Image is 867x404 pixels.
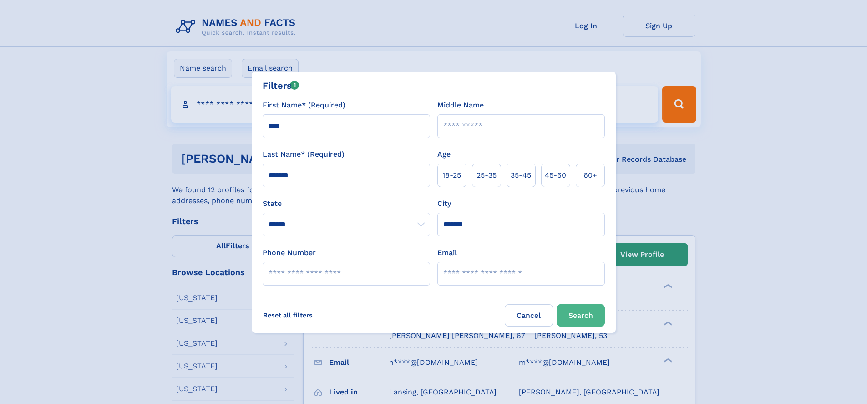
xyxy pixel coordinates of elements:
[263,79,299,92] div: Filters
[442,170,461,181] span: 18‑25
[257,304,319,326] label: Reset all filters
[511,170,531,181] span: 35‑45
[557,304,605,327] button: Search
[437,198,451,209] label: City
[437,149,451,160] label: Age
[263,247,316,258] label: Phone Number
[477,170,497,181] span: 25‑35
[583,170,597,181] span: 60+
[545,170,566,181] span: 45‑60
[505,304,553,327] label: Cancel
[263,149,345,160] label: Last Name* (Required)
[263,198,430,209] label: State
[263,100,345,111] label: First Name* (Required)
[437,247,457,258] label: Email
[437,100,484,111] label: Middle Name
